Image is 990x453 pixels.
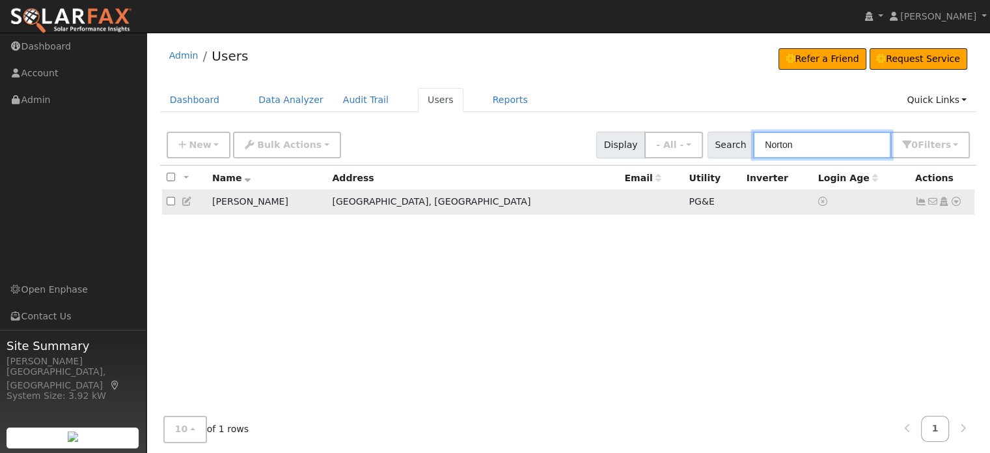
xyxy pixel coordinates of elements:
span: New [189,139,211,150]
td: [PERSON_NAME] [208,190,327,214]
a: Login As [938,196,950,207]
a: Show Graph [915,196,927,207]
a: Dashboard [160,88,230,112]
span: Filter [918,139,951,150]
span: Bulk Actions [257,139,322,150]
a: Reports [483,88,538,112]
span: Site Summary [7,337,139,355]
button: 0Filters [890,132,970,158]
a: No login access [818,196,830,207]
a: Edit User [182,196,193,207]
a: Refer a Friend [778,48,866,70]
span: Name [212,173,251,183]
a: Request Service [870,48,968,70]
div: Inverter [747,171,809,185]
span: PG&E [689,196,714,207]
button: 10 [163,416,207,443]
div: System Size: 3.92 kW [7,389,139,403]
span: Search [708,132,754,158]
span: s [945,139,950,150]
img: SolarFax [10,7,132,35]
div: Actions [915,171,970,185]
a: Audit Trail [333,88,398,112]
a: Users [212,48,248,64]
div: Utility [689,171,737,185]
a: Other actions [950,195,962,209]
span: of 1 rows [163,416,249,443]
div: [PERSON_NAME] [7,355,139,368]
button: Bulk Actions [233,132,340,158]
div: [GEOGRAPHIC_DATA], [GEOGRAPHIC_DATA] [7,365,139,392]
a: Map [109,380,121,390]
i: No email address [927,197,939,206]
a: Data Analyzer [249,88,333,112]
span: Email [624,173,661,183]
button: - All - [644,132,703,158]
button: New [167,132,231,158]
a: Quick Links [897,88,976,112]
span: 10 [175,424,188,435]
span: Display [596,132,645,158]
img: retrieve [68,431,78,442]
span: [PERSON_NAME] [900,11,976,22]
a: Admin [169,50,199,61]
a: 1 [921,416,950,442]
div: Address [332,171,615,185]
td: [GEOGRAPHIC_DATA], [GEOGRAPHIC_DATA] [327,190,620,214]
a: Users [418,88,463,112]
span: Days since last login [818,173,878,183]
input: Search [753,132,891,158]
